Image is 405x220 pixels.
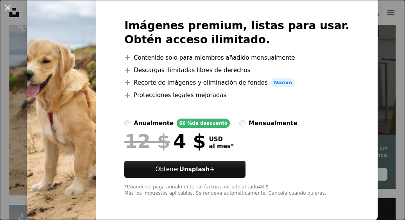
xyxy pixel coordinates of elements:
div: mensualmente [249,119,297,128]
input: anualmente66 %de descuento [124,120,131,126]
li: Descargas ilimitadas libres de derechos [124,66,349,75]
h2: Imágenes premium, listas para usar. Obtén acceso ilimitado. [124,19,349,47]
li: Protecciones legales mejoradas [124,90,349,100]
span: al mes * [209,143,234,150]
span: 12 $ [124,131,170,151]
div: 66 % de descuento [177,119,230,128]
strong: Unsplash+ [179,166,215,173]
li: Contenido solo para miembros añadido mensualmente [124,53,349,62]
span: Nuevo [271,78,295,87]
div: *Cuando se paga anualmente, se factura por adelantado 48 $ Más los impuestos aplicables. Se renue... [124,184,349,197]
button: ObtenerUnsplash+ [124,161,246,178]
span: USD [209,136,234,143]
li: Recorte de imágenes y eliminación de fondos [124,78,349,87]
input: mensualmente [239,120,246,126]
div: 4 $ [124,131,206,151]
div: anualmente [134,119,174,128]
